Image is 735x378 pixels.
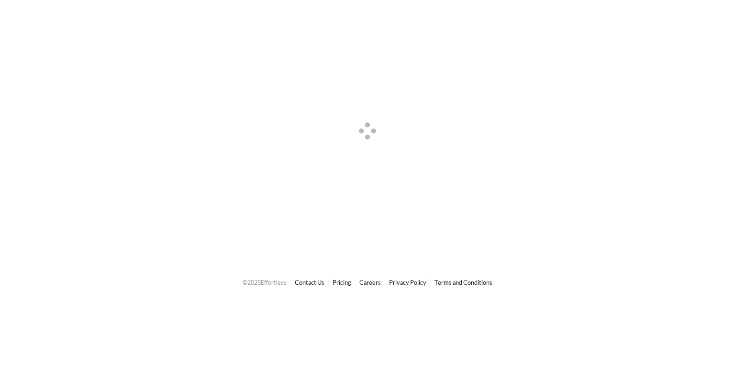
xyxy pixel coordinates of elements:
[434,279,492,286] a: Terms and Conditions
[243,279,287,286] span: © 2025 Effortless
[359,279,381,286] a: Careers
[389,279,426,286] a: Privacy Policy
[295,279,324,286] a: Contact Us
[333,279,351,286] a: Pricing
